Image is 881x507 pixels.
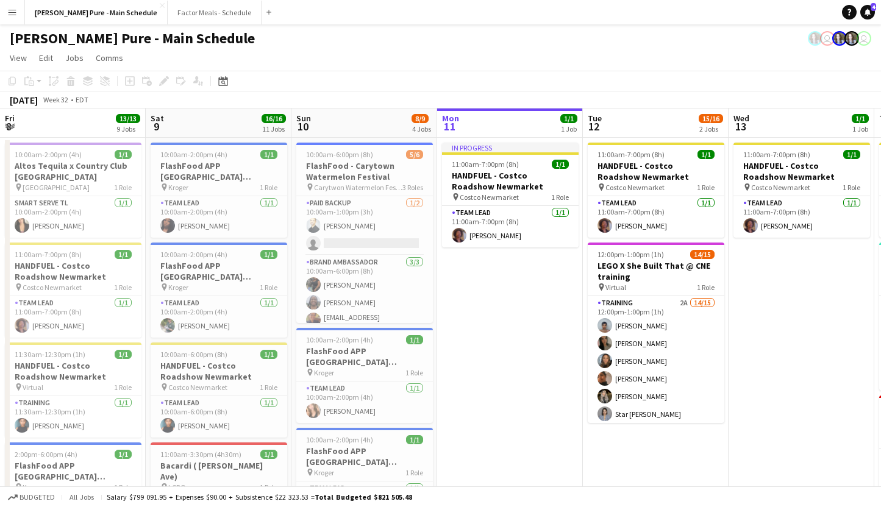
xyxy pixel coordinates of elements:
[452,160,519,169] span: 11:00am-7:00pm (8h)
[552,160,569,169] span: 1/1
[296,381,433,423] app-card-role: Team Lead1/110:00am-2:00pm (4h)[PERSON_NAME]
[588,243,724,423] app-job-card: 12:00pm-1:00pm (1h)14/15LEGO X She Built That @ CNE training Virtual1 RoleTraining2A14/1512:00pm-...
[296,445,433,467] h3: FlashFood APP [GEOGRAPHIC_DATA] [GEOGRAPHIC_DATA][US_STATE] #519
[406,435,423,444] span: 1/1
[442,143,579,247] app-job-card: In progress11:00am-7:00pm (8h)1/1HANDFUEL - Costco Roadshow Newmarket Costco Newmarket1 RoleTeam ...
[820,31,835,46] app-user-avatar: Leticia Fayzano
[34,50,58,66] a: Edit
[733,196,870,238] app-card-role: Team Lead1/111:00am-7:00pm (8h)[PERSON_NAME]
[116,124,140,133] div: 9 Jobs
[857,31,871,46] app-user-avatar: Tifany Scifo
[151,460,287,482] h3: Bacardi ( [PERSON_NAME] Ave)
[260,150,277,159] span: 1/1
[314,183,402,192] span: Carytwon Watermelon Festival
[15,250,82,259] span: 11:00am-7:00pm (8h)
[39,52,53,63] span: Edit
[114,283,132,292] span: 1 Role
[151,113,164,124] span: Sat
[5,342,141,438] div: 11:30am-12:30pm (1h)1/1HANDFUEL - Costco Roadshow Newmarket Virtual1 RoleTraining1/111:30am-12:30...
[412,114,429,123] span: 8/9
[852,124,868,133] div: 1 Job
[160,450,241,459] span: 11:00am-3:30pm (4h30m)
[315,492,412,502] span: Total Budgeted $821 505.48
[168,1,262,24] button: Factor Meals - Schedule
[733,160,870,182] h3: HANDFUEL - Costco Roadshow Newmarket
[160,250,227,259] span: 10:00am-2:00pm (4h)
[114,183,132,192] span: 1 Role
[96,52,123,63] span: Comms
[151,360,287,382] h3: HANDFUEL - Costco Roadshow Newmarket
[306,150,373,159] span: 10:00am-6:00pm (8h)
[296,160,433,182] h3: FlashFood - Carytown Watermelon Festival
[67,492,96,502] span: All jobs
[5,243,141,338] app-job-card: 11:00am-7:00pm (8h)1/1HANDFUEL - Costco Roadshow Newmarket Costco Newmarket1 RoleTeam Lead1/111:0...
[314,368,334,377] span: Kroger
[551,193,569,202] span: 1 Role
[151,143,287,238] app-job-card: 10:00am-2:00pm (4h)1/1FlashFood APP [GEOGRAPHIC_DATA] [GEOGRAPHIC_DATA][US_STATE] #510 Kroger1 Ro...
[168,383,227,392] span: Costco Newmarket
[697,183,715,192] span: 1 Role
[260,283,277,292] span: 1 Role
[442,143,579,152] div: In progress
[23,483,43,492] span: Kroger
[114,383,132,392] span: 1 Role
[852,114,869,123] span: 1/1
[588,260,724,282] h3: LEGO X She Built That @ CNE training
[412,124,431,133] div: 4 Jobs
[5,396,141,438] app-card-role: Training1/111:30am-12:30pm (1h)[PERSON_NAME]
[160,150,227,159] span: 10:00am-2:00pm (4h)
[20,493,55,502] span: Budgeted
[151,260,287,282] h3: FlashFood APP [GEOGRAPHIC_DATA] [GEOGRAPHIC_DATA][US_STATE] #514
[151,160,287,182] h3: FlashFood APP [GEOGRAPHIC_DATA] [GEOGRAPHIC_DATA][US_STATE] #510
[160,350,227,359] span: 10:00am-6:00pm (8h)
[406,150,423,159] span: 5/6
[306,335,373,344] span: 10:00am-2:00pm (4h)
[296,196,433,255] app-card-role: Paid Backup1/210:00am-1:00pm (3h)[PERSON_NAME]
[168,283,188,292] span: Kroger
[294,119,311,133] span: 10
[5,50,32,66] a: View
[588,160,724,182] h3: HANDFUEL - Costco Roadshow Newmarket
[732,119,749,133] span: 13
[107,492,412,502] div: Salary $799 091.95 + Expenses $90.00 + Subsistence $22 323.53 =
[743,150,810,159] span: 11:00am-7:00pm (8h)
[23,183,90,192] span: [GEOGRAPHIC_DATA]
[115,450,132,459] span: 1/1
[151,342,287,438] app-job-card: 10:00am-6:00pm (8h)1/1HANDFUEL - Costco Roadshow Newmarket Costco Newmarket1 RoleTeam Lead1/110:0...
[5,460,141,482] h3: FlashFood APP [GEOGRAPHIC_DATA] [GEOGRAPHIC_DATA][US_STATE] #504
[40,95,71,104] span: Week 32
[6,491,57,504] button: Budgeted
[306,435,373,444] span: 10:00am-2:00pm (4h)
[697,283,715,292] span: 1 Role
[697,150,715,159] span: 1/1
[605,183,665,192] span: Costco Newmarket
[296,143,433,323] app-job-card: 10:00am-6:00pm (8h)5/6FlashFood - Carytown Watermelon Festival Carytwon Watermelon Festival3 Role...
[832,31,847,46] app-user-avatar: Ashleigh Rains
[23,383,43,392] span: Virtual
[260,250,277,259] span: 1/1
[60,50,88,66] a: Jobs
[5,143,141,238] app-job-card: 10:00am-2:00pm (4h)1/1Altos Tequila x Country Club [GEOGRAPHIC_DATA] [GEOGRAPHIC_DATA]1 RoleSmart...
[690,250,715,259] span: 14/15
[5,360,141,382] h3: HANDFUEL - Costco Roadshow Newmarket
[149,119,164,133] span: 9
[76,95,88,104] div: EDT
[25,1,168,24] button: [PERSON_NAME] Pure - Main Schedule
[15,350,85,359] span: 11:30am-12:30pm (1h)
[405,368,423,377] span: 1 Role
[296,328,433,423] div: 10:00am-2:00pm (4h)1/1FlashFood APP [GEOGRAPHIC_DATA] [GEOGRAPHIC_DATA][US_STATE] #515 Kroger1 Ro...
[260,383,277,392] span: 1 Role
[5,296,141,338] app-card-role: Team Lead1/111:00am-7:00pm (8h)[PERSON_NAME]
[588,196,724,238] app-card-role: Team Lead1/111:00am-7:00pm (8h)[PERSON_NAME]
[151,396,287,438] app-card-role: Team Lead1/110:00am-6:00pm (8h)[PERSON_NAME]
[168,183,188,192] span: Kroger
[314,468,334,477] span: Kroger
[588,113,602,124] span: Tue
[561,124,577,133] div: 1 Job
[442,170,579,192] h3: HANDFUEL - Costco Roadshow Newmarket
[588,143,724,238] app-job-card: 11:00am-7:00pm (8h)1/1HANDFUEL - Costco Roadshow Newmarket Costco Newmarket1 RoleTeam Lead1/111:0...
[733,113,749,124] span: Wed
